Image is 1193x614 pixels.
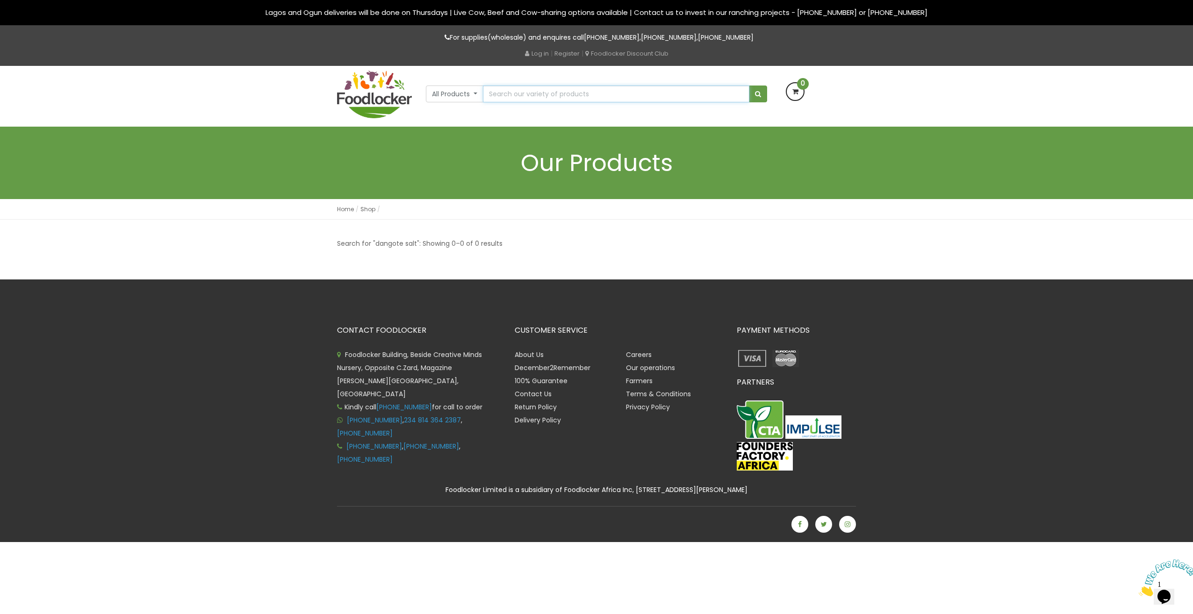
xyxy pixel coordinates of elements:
[626,402,670,412] a: Privacy Policy
[337,71,412,118] img: FoodLocker
[347,415,402,425] a: [PHONE_NUMBER]
[584,33,640,42] a: [PHONE_NUMBER]
[4,4,62,41] img: Chat attention grabber
[737,326,856,335] h3: PAYMENT METHODS
[515,363,590,372] a: December2Remember
[483,86,749,102] input: Search our variety of products
[515,376,568,386] a: 100% Guarantee
[337,350,482,399] span: Foodlocker Building, Beside Creative Minds Nursery, Opposite C.Zard, Magazine [PERSON_NAME][GEOGR...
[337,32,856,43] p: For supplies(wholesale) and enquires call , ,
[582,49,583,58] span: |
[737,348,768,369] img: payment
[337,428,393,438] a: [PHONE_NUMBER]
[770,348,801,369] img: payment
[554,49,580,58] a: Register
[626,389,691,399] a: Terms & Conditions
[515,326,723,335] h3: CUSTOMER SERVICE
[266,7,927,17] span: Lagos and Ogun deliveries will be done on Thursdays | Live Cow, Beef and Cow-sharing options avai...
[337,402,482,412] span: Kindly call for call to order
[337,326,501,335] h3: CONTACT FOODLOCKER
[376,402,432,412] a: [PHONE_NUMBER]
[626,350,652,359] a: Careers
[785,415,841,438] img: Impulse
[515,389,552,399] a: Contact Us
[337,205,354,213] a: Home
[404,415,461,425] a: 234 814 364 2387
[525,49,549,58] a: Log in
[1135,556,1193,600] iframe: chat widget
[515,350,544,359] a: About Us
[337,238,503,249] p: Search for "dangote salt": Showing 0–0 of 0 results
[337,455,393,464] a: [PHONE_NUMBER]
[551,49,553,58] span: |
[4,4,7,12] span: 1
[737,400,783,439] img: CTA
[515,415,561,425] a: Delivery Policy
[360,205,375,213] a: Shop
[626,363,675,372] a: Our operations
[426,86,483,102] button: All Products
[641,33,697,42] a: [PHONE_NUMBER]
[337,442,460,464] span: , ,
[797,78,809,90] span: 0
[737,378,856,386] h3: PARTNERS
[737,442,793,471] img: FFA
[515,402,557,412] a: Return Policy
[626,376,653,386] a: Farmers
[337,415,462,438] span: , ,
[330,485,863,495] div: Foodlocker Limited is a subsidiary of Foodlocker Africa Inc, [STREET_ADDRESS][PERSON_NAME]
[346,442,402,451] a: [PHONE_NUMBER]
[585,49,668,58] a: Foodlocker Discount Club
[337,150,856,176] h1: Our Products
[698,33,754,42] a: [PHONE_NUMBER]
[403,442,459,451] a: [PHONE_NUMBER]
